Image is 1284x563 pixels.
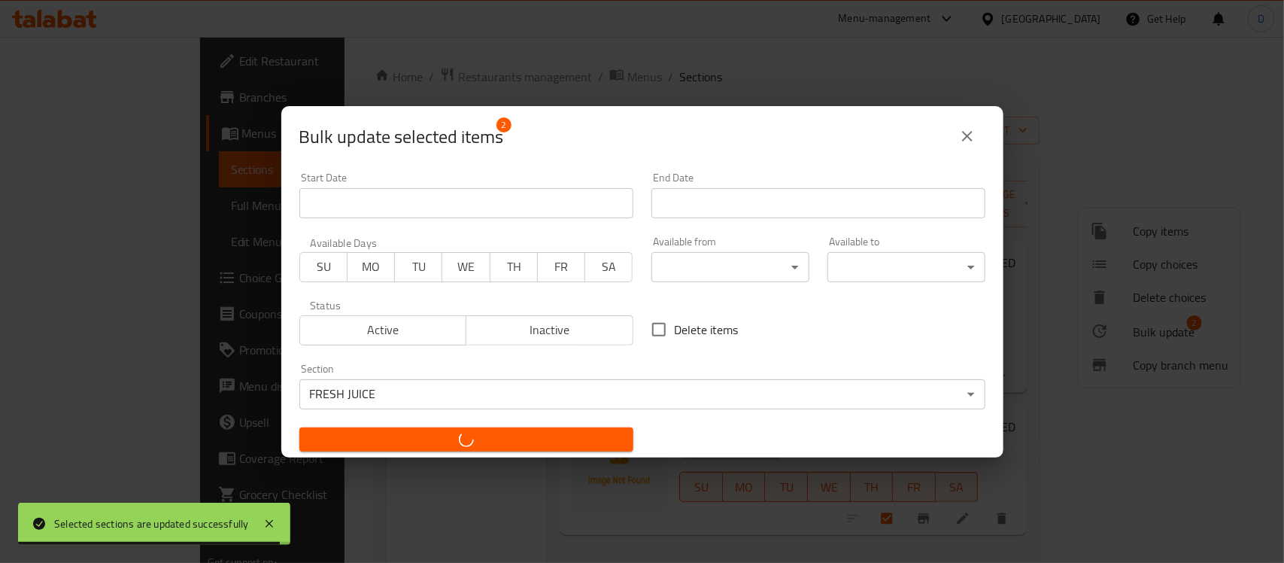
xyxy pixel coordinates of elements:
[442,252,490,282] button: WE
[299,125,504,149] span: Selected items count
[299,379,985,409] div: FRESH JUICE
[496,256,532,278] span: TH
[466,315,633,345] button: Inactive
[394,252,442,282] button: TU
[496,117,511,132] span: 2
[401,256,436,278] span: TU
[651,252,809,282] div: ​
[347,252,395,282] button: MO
[448,256,484,278] span: WE
[949,118,985,154] button: close
[675,321,739,339] span: Delete items
[591,256,627,278] span: SA
[544,256,579,278] span: FR
[354,256,389,278] span: MO
[299,252,348,282] button: SU
[299,315,467,345] button: Active
[537,252,585,282] button: FR
[54,516,248,532] div: Selected sections are updated successfully
[306,256,341,278] span: SU
[584,252,633,282] button: SA
[472,319,627,341] span: Inactive
[306,319,461,341] span: Active
[490,252,538,282] button: TH
[827,252,985,282] div: ​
